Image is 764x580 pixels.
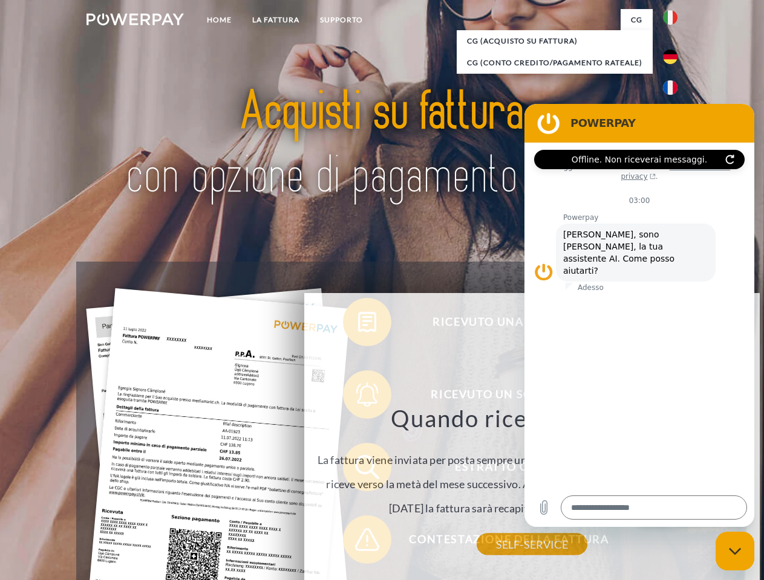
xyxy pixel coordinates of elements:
[311,404,753,433] h3: Quando ricevo la fattura?
[87,13,184,25] img: logo-powerpay-white.svg
[663,10,677,25] img: it
[621,9,653,31] a: CG
[310,9,373,31] a: Supporto
[197,9,242,31] a: Home
[663,50,677,64] img: de
[716,532,754,570] iframe: Pulsante per aprire la finestra di messaggistica, conversazione in corso
[457,30,653,52] a: CG (Acquisto su fattura)
[663,80,677,95] img: fr
[524,104,754,527] iframe: Finestra di messaggistica
[457,52,653,74] a: CG (Conto Credito/Pagamento rateale)
[311,404,753,544] div: La fattura viene inviata per posta sempre un mese dopo l'emissione dell'ordine. Il cliente la ric...
[116,58,648,231] img: title-powerpay_it.svg
[242,9,310,31] a: LA FATTURA
[477,533,587,555] a: SELF-SERVICE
